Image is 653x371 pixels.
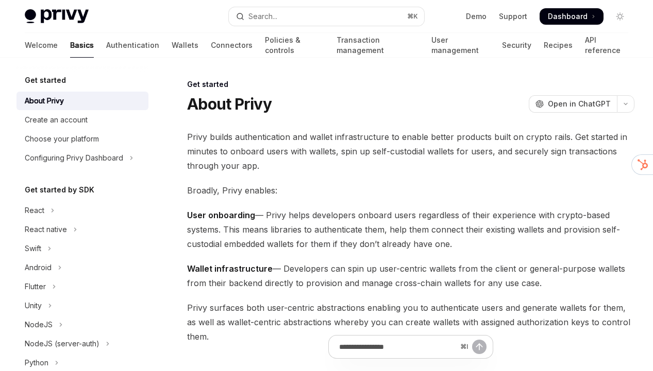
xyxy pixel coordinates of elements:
div: Android [25,261,52,274]
a: Dashboard [540,8,604,25]
div: Python [25,357,48,369]
a: Choose your platform [16,130,148,148]
span: Privy surfaces both user-centric abstractions enabling you to authenticate users and generate wal... [187,301,634,344]
button: Toggle Unity section [16,296,148,315]
div: About Privy [25,95,64,107]
button: Toggle Flutter section [16,277,148,296]
a: Authentication [106,33,159,58]
img: light logo [25,9,89,24]
button: Toggle NodeJS (server-auth) section [16,334,148,353]
span: Broadly, Privy enables: [187,183,634,198]
button: Toggle dark mode [612,8,628,25]
button: Toggle Android section [16,258,148,277]
strong: User onboarding [187,210,255,220]
div: React native [25,223,67,236]
strong: Wallet infrastructure [187,263,273,274]
a: Policies & controls [265,33,324,58]
button: Toggle React section [16,201,148,220]
span: — Privy helps developers onboard users regardless of their experience with crypto-based systems. ... [187,208,634,251]
a: Demo [466,11,487,22]
span: Open in ChatGPT [548,99,611,109]
span: — Developers can spin up user-centric wallets from the client or general-purpose wallets from the... [187,261,634,290]
a: Transaction management [337,33,418,58]
div: NodeJS (server-auth) [25,338,99,350]
button: Toggle Swift section [16,239,148,258]
a: Security [502,33,531,58]
a: Welcome [25,33,58,58]
span: ⌘ K [407,12,418,21]
h5: Get started [25,74,66,86]
button: Toggle NodeJS section [16,315,148,334]
a: Connectors [211,33,253,58]
a: About Privy [16,92,148,110]
button: Toggle React native section [16,220,148,239]
button: Send message [472,340,487,354]
a: Create an account [16,111,148,129]
button: Open search [229,7,425,26]
input: Ask a question... [339,335,456,358]
div: Swift [25,242,41,255]
span: Privy builds authentication and wallet infrastructure to enable better products built on crypto r... [187,130,634,173]
button: Open in ChatGPT [529,95,617,113]
span: Dashboard [548,11,588,22]
a: API reference [585,33,628,58]
button: Toggle Configuring Privy Dashboard section [16,149,148,167]
div: Search... [248,10,277,23]
div: Choose your platform [25,133,99,145]
div: Create an account [25,114,88,126]
a: User management [431,33,490,58]
div: Get started [187,79,634,90]
a: Recipes [544,33,573,58]
h1: About Privy [187,95,272,113]
a: Basics [70,33,94,58]
div: Configuring Privy Dashboard [25,152,123,164]
div: Flutter [25,280,46,293]
a: Support [499,11,527,22]
div: React [25,204,44,217]
a: Wallets [172,33,198,58]
div: Unity [25,299,42,312]
div: NodeJS [25,319,53,331]
h5: Get started by SDK [25,184,94,196]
